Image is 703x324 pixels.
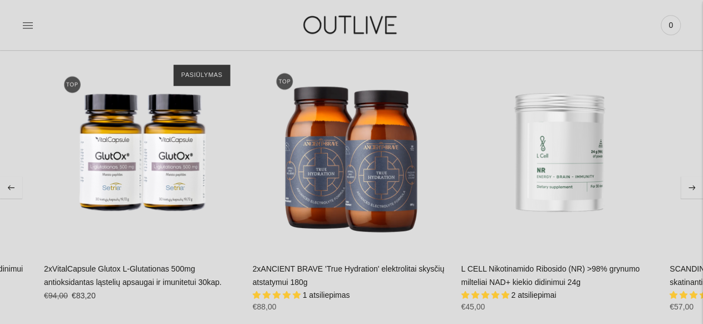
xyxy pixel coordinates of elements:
a: 2xANCIENT BRAVE 'True Hydration' elektrolitai skysčių atstatymui 180g [253,54,450,252]
span: €83,20 [72,291,96,300]
span: 1 atsiliepimas [303,291,350,299]
span: €88,00 [253,302,277,311]
span: 0 [663,17,679,33]
a: 2xVitalCapsule Glutox L-Glutationas 500mg antioksidantas ląstelių apsaugai ir imunitetui 30kap. [44,54,242,252]
a: L CELL Nikotinamido Ribosido (NR) >98% grynumo milteliai NAD+ kiekio didinimui 24g [461,264,640,287]
button: Move to next carousel slide [681,176,703,199]
s: €94,00 [44,291,68,300]
span: €57,00 [670,302,694,311]
img: OUTLIVE [282,6,421,44]
span: 5.00 stars [253,291,303,299]
a: 0 [661,13,681,37]
a: 2xVitalCapsule Glutox L-Glutationas 500mg antioksidantas ląstelių apsaugai ir imunitetui 30kap. [44,264,222,287]
span: 2 atsiliepimai [511,291,556,299]
a: L CELL Nikotinamido Ribosido (NR) >98% grynumo milteliai NAD+ kiekio didinimui 24g [461,54,658,252]
span: €45,00 [461,302,485,311]
a: 2xANCIENT BRAVE 'True Hydration' elektrolitai skysčių atstatymui 180g [253,264,444,287]
span: 5.00 stars [461,291,511,299]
